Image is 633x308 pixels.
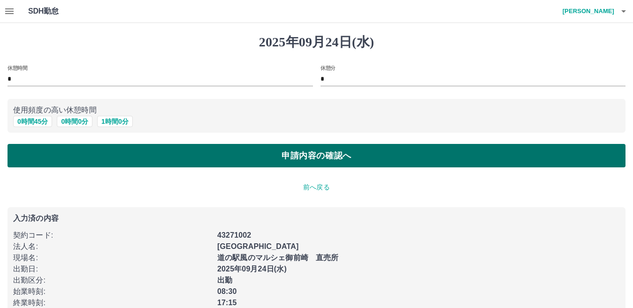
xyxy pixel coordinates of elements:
[13,215,620,222] p: 入力済の内容
[13,116,52,127] button: 0時間45分
[13,230,212,241] p: 契約コード :
[13,105,620,116] p: 使用頻度の高い休憩時間
[217,276,232,284] b: 出勤
[217,287,237,295] b: 08:30
[13,241,212,252] p: 法人名 :
[13,252,212,263] p: 現場名 :
[57,116,92,127] button: 0時間0分
[8,34,625,50] h1: 2025年09月24日(水)
[13,286,212,297] p: 始業時刻 :
[8,182,625,192] p: 前へ戻る
[320,64,336,71] label: 休憩分
[13,275,212,286] p: 出勤区分 :
[217,242,299,250] b: [GEOGRAPHIC_DATA]
[217,254,338,262] b: 道の駅風のマルシェ御前崎 直売所
[217,265,287,273] b: 2025年09月24日(水)
[8,64,27,71] label: 休憩時間
[217,231,251,239] b: 43271002
[8,144,625,167] button: 申請内容の確認へ
[97,116,133,127] button: 1時間0分
[13,263,212,275] p: 出勤日 :
[217,299,237,307] b: 17:15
